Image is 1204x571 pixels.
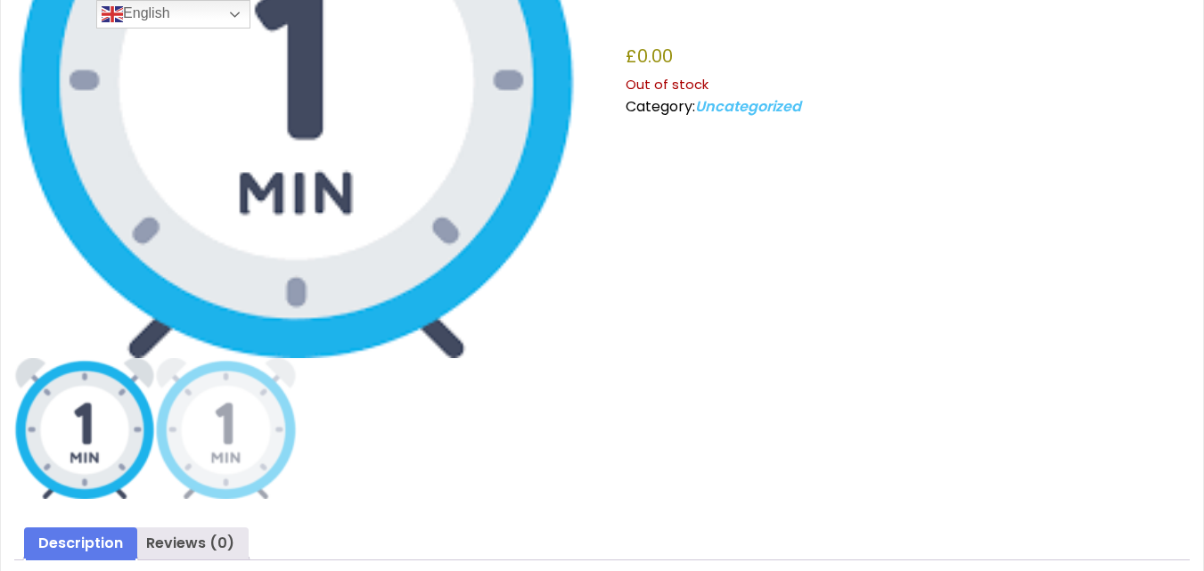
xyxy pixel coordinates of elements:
[146,527,234,560] a: Reviews (0)
[626,44,673,69] bdi: 0.00
[626,96,801,117] span: Category:
[155,358,296,499] img: Public Password Recovery 1 Minute (free trial demo) - Image 2
[14,358,155,499] img: Public Password Recovery 1 Minute (free trial demo)
[38,527,123,560] a: Description
[626,44,637,69] span: £
[102,4,123,25] img: en
[695,96,801,117] a: Uncategorized
[626,73,1190,96] p: Out of stock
